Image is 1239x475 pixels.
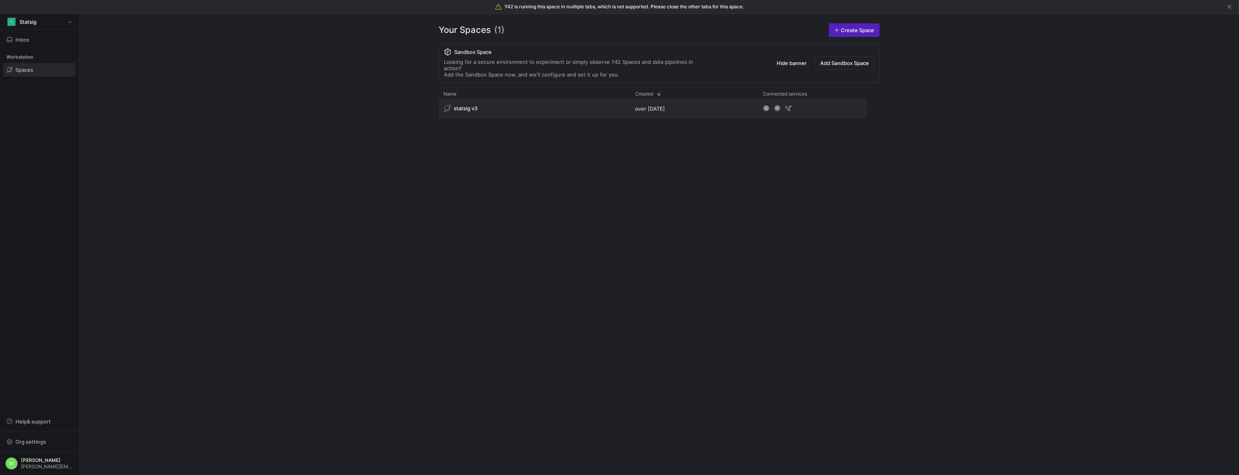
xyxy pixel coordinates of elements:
span: Spaces [15,67,33,73]
span: Connected services [763,91,808,97]
span: over [DATE] [636,105,665,112]
span: Help & support [15,418,51,425]
button: Hide banner [772,56,812,70]
span: statsig v3 [454,105,478,111]
span: Create Space [841,27,874,33]
a: Org settings [3,439,76,446]
span: Y42 is running this space in multiple tabs, which is not supported. Please close the other tabs f... [505,4,744,10]
div: SK [5,457,18,470]
button: Help& support [3,415,76,428]
span: Add Sandbox Space [821,60,869,66]
span: Sandbox Space [454,49,492,55]
button: SK[PERSON_NAME][PERSON_NAME][EMAIL_ADDRESS][DOMAIN_NAME] [3,455,76,472]
a: Spaces [3,63,76,77]
span: [PERSON_NAME][EMAIL_ADDRESS][DOMAIN_NAME] [21,464,74,469]
div: S [8,18,15,26]
span: Your Spaces [439,23,491,37]
button: Org settings [3,435,76,448]
div: Workstation [3,51,76,63]
button: Inbox [3,33,76,46]
span: Inbox [15,36,29,43]
div: Looking for a secure environment to experiment or simply observe Y42 Spaces and data pipelines in... [444,59,710,78]
span: Hide banner [777,60,807,66]
span: Name [444,91,457,97]
span: Org settings [15,439,46,445]
div: Press SPACE to select this row. [439,99,867,121]
span: Statsig [19,19,36,25]
span: [PERSON_NAME] [21,458,74,463]
span: (1) [494,23,505,37]
span: Created [636,91,653,97]
a: Create Space [829,23,880,37]
button: Add Sandbox Space [815,56,874,70]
